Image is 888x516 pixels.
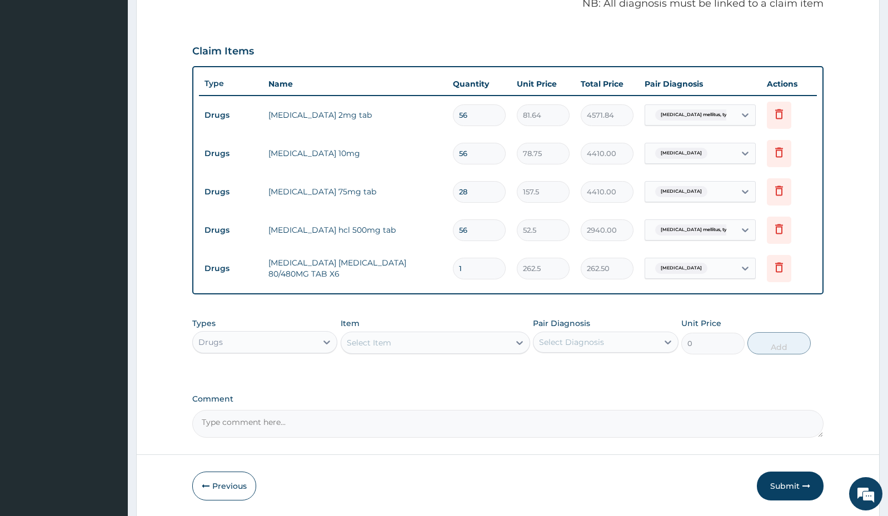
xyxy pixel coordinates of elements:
[761,73,817,95] th: Actions
[192,46,254,58] h3: Claim Items
[199,220,263,241] td: Drugs
[263,219,447,241] td: [MEDICAL_DATA] hcl 500mg tab
[6,303,212,342] textarea: Type your message and hit 'Enter'
[655,109,759,121] span: [MEDICAL_DATA] mellitus, type unspec...
[21,56,45,83] img: d_794563401_company_1708531726252_794563401
[511,73,575,95] th: Unit Price
[199,73,263,94] th: Type
[199,143,263,164] td: Drugs
[199,182,263,202] td: Drugs
[533,318,590,329] label: Pair Diagnosis
[747,332,811,354] button: Add
[199,105,263,126] td: Drugs
[263,142,447,164] td: [MEDICAL_DATA] 10mg
[263,73,447,95] th: Name
[192,319,216,328] label: Types
[192,394,824,404] label: Comment
[539,337,604,348] div: Select Diagnosis
[199,258,263,279] td: Drugs
[575,73,639,95] th: Total Price
[64,140,153,252] span: We're online!
[58,62,187,77] div: Chat with us now
[263,104,447,126] td: [MEDICAL_DATA] 2mg tab
[192,472,256,500] button: Previous
[198,337,223,348] div: Drugs
[655,224,759,236] span: [MEDICAL_DATA] mellitus, type unspec...
[681,318,721,329] label: Unit Price
[655,263,707,274] span: [MEDICAL_DATA]
[341,318,360,329] label: Item
[347,337,391,348] div: Select Item
[447,73,511,95] th: Quantity
[639,73,761,95] th: Pair Diagnosis
[263,252,447,285] td: [MEDICAL_DATA] [MEDICAL_DATA] 80/480MG TAB X6
[655,186,707,197] span: [MEDICAL_DATA]
[182,6,209,32] div: Minimize live chat window
[757,472,824,500] button: Submit
[263,181,447,203] td: [MEDICAL_DATA] 75mg tab
[655,148,707,159] span: [MEDICAL_DATA]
